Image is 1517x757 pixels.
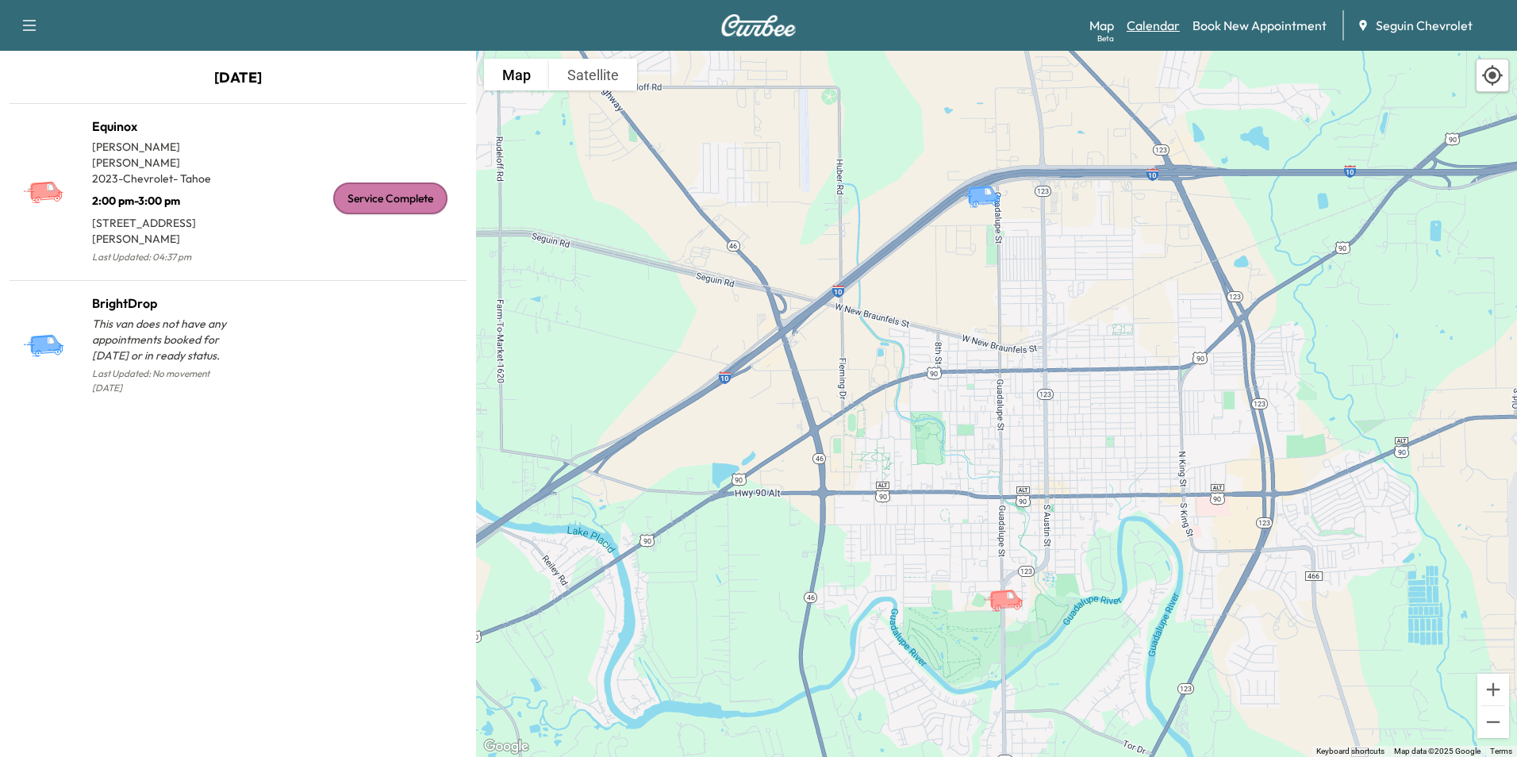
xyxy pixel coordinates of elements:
p: [PERSON_NAME] [PERSON_NAME] [92,139,238,171]
a: Terms (opens in new tab) [1490,747,1512,755]
div: Beta [1097,33,1114,44]
p: This van does not have any appointments booked for [DATE] or in ready status. [92,316,238,363]
button: Zoom out [1477,706,1509,738]
div: Recenter map [1476,59,1509,92]
button: Keyboard shortcuts [1316,746,1385,757]
span: Map data ©2025 Google [1394,747,1481,755]
img: Google [480,736,532,757]
button: Zoom in [1477,674,1509,705]
button: Show satellite imagery [549,59,637,90]
a: Open this area in Google Maps (opens a new window) [480,736,532,757]
gmp-advanced-marker: BrightDrop [960,168,1016,196]
a: MapBeta [1089,16,1114,35]
img: Curbee Logo [720,14,797,37]
h1: Equinox [92,117,238,136]
a: Book New Appointment [1192,16,1327,35]
p: 2:00 pm - 3:00 pm [92,186,238,209]
p: Last Updated: 04:37 pm [92,247,238,267]
button: Show street map [484,59,549,90]
p: Last Updated: No movement [DATE] [92,363,238,398]
gmp-advanced-marker: Equinox [982,572,1038,600]
p: 2023 - Chevrolet - Tahoe [92,171,238,186]
div: Service Complete [333,183,447,214]
h1: BrightDrop [92,294,238,313]
span: Seguin Chevrolet [1376,16,1473,35]
p: [STREET_ADDRESS][PERSON_NAME] [92,209,238,247]
a: Calendar [1127,16,1180,35]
